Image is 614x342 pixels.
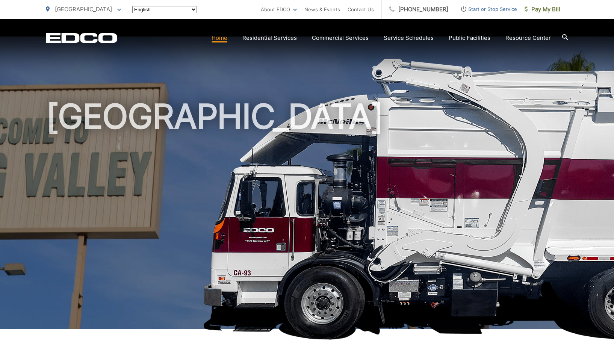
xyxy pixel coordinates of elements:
[132,6,197,13] select: Select a language
[55,6,112,13] span: [GEOGRAPHIC_DATA]
[525,5,560,14] span: Pay My Bill
[46,33,117,43] a: EDCD logo. Return to the homepage.
[304,5,340,14] a: News & Events
[505,33,551,42] a: Resource Center
[261,5,297,14] a: About EDCO
[312,33,369,42] a: Commercial Services
[348,5,374,14] a: Contact Us
[384,33,434,42] a: Service Schedules
[46,98,568,336] h1: [GEOGRAPHIC_DATA]
[212,33,227,42] a: Home
[449,33,490,42] a: Public Facilities
[242,33,297,42] a: Residential Services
